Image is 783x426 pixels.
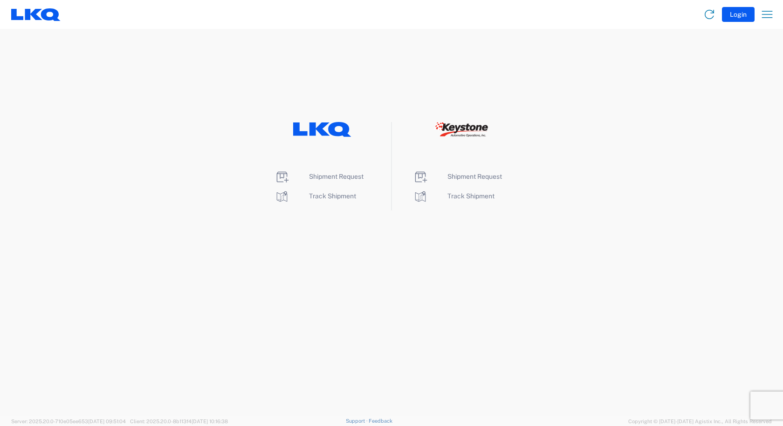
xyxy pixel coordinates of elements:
span: Client: 2025.20.0-8b113f4 [130,419,228,424]
button: Login [722,7,755,22]
a: Feedback [369,418,392,424]
a: Shipment Request [275,173,364,180]
span: Copyright © [DATE]-[DATE] Agistix Inc., All Rights Reserved [628,417,772,426]
span: Shipment Request [309,173,364,180]
span: Server: 2025.20.0-710e05ee653 [11,419,126,424]
span: Track Shipment [447,192,495,200]
a: Track Shipment [275,192,356,200]
span: Shipment Request [447,173,502,180]
span: [DATE] 10:16:38 [192,419,228,424]
span: Track Shipment [309,192,356,200]
a: Support [346,418,369,424]
span: [DATE] 09:51:04 [88,419,126,424]
a: Track Shipment [413,192,495,200]
a: Shipment Request [413,173,502,180]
